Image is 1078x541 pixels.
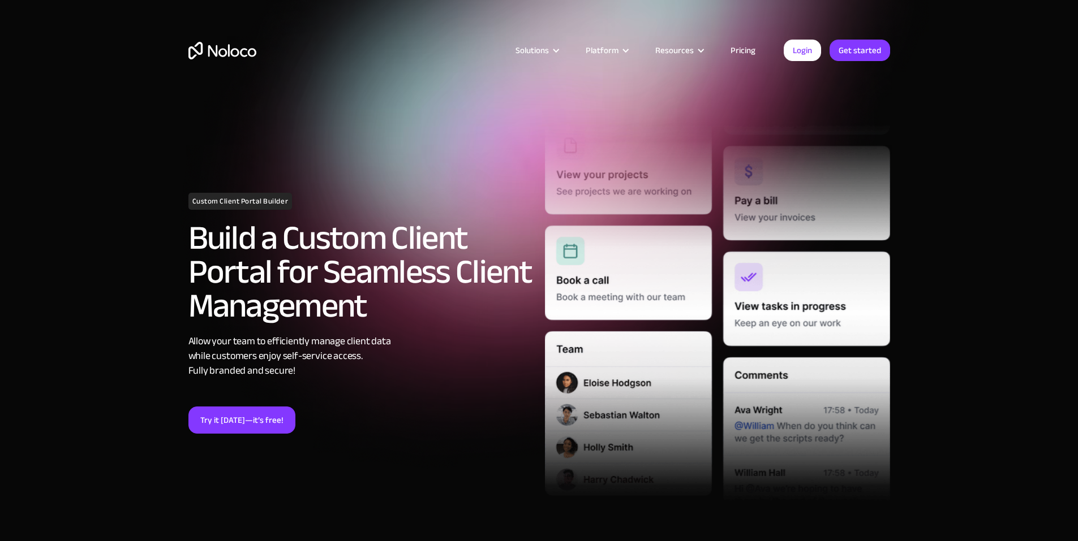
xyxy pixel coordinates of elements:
[716,43,770,58] a: Pricing
[188,193,293,210] h1: Custom Client Portal Builder
[188,42,256,59] a: home
[516,43,549,58] div: Solutions
[655,43,694,58] div: Resources
[188,406,295,434] a: Try it [DATE]—it’s free!
[830,40,890,61] a: Get started
[586,43,619,58] div: Platform
[784,40,821,61] a: Login
[501,43,572,58] div: Solutions
[641,43,716,58] div: Resources
[188,334,534,378] div: Allow your team to efficiently manage client data while customers enjoy self-service access. Full...
[188,221,534,323] h2: Build a Custom Client Portal for Seamless Client Management
[572,43,641,58] div: Platform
